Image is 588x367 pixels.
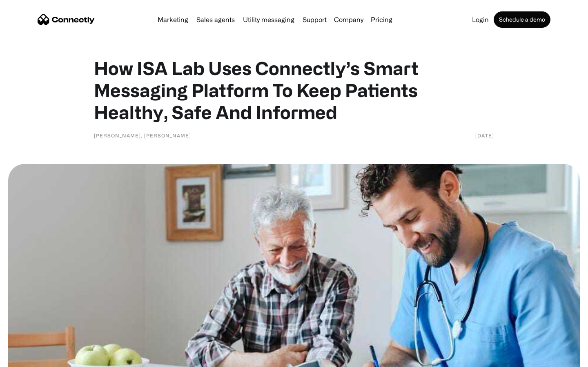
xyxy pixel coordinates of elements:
[334,14,363,25] div: Company
[8,353,49,364] aside: Language selected: English
[367,16,396,23] a: Pricing
[154,16,192,23] a: Marketing
[494,11,550,28] a: Schedule a demo
[299,16,330,23] a: Support
[16,353,49,364] ul: Language list
[475,131,494,139] div: [DATE]
[193,16,238,23] a: Sales agents
[469,16,492,23] a: Login
[94,57,494,123] h1: How ISA Lab Uses Connectly’s Smart Messaging Platform To Keep Patients Healthy, Safe And Informed
[94,131,191,139] div: [PERSON_NAME], [PERSON_NAME]
[240,16,298,23] a: Utility messaging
